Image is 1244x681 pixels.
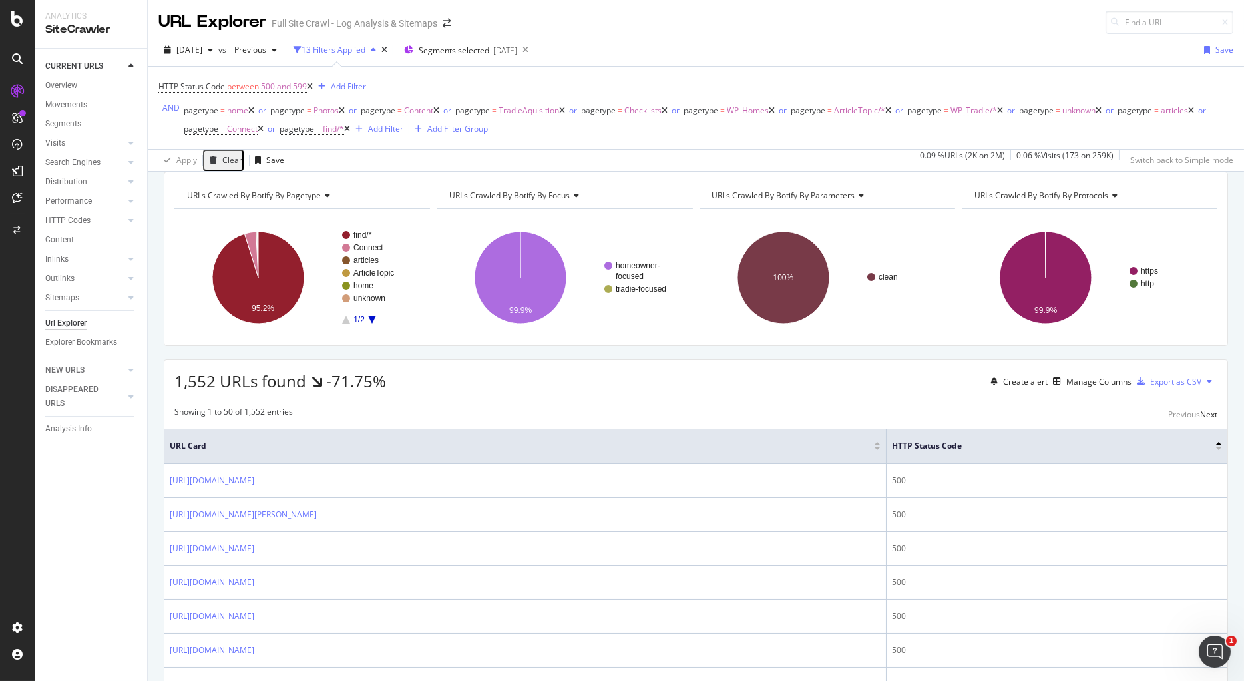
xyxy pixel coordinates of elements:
span: pagetype [455,105,490,116]
div: Next [1200,409,1217,420]
span: 2025 Aug. 12th [176,44,202,55]
span: pagetype [791,105,825,116]
div: Previous [1168,409,1200,420]
div: times [381,46,387,54]
span: Segments selected [419,45,489,56]
button: or [1102,104,1118,116]
div: 500 [892,576,1222,588]
div: URL Explorer [158,11,266,33]
a: Outlinks [45,272,124,286]
a: Analysis Info [45,422,138,436]
span: pagetype [361,105,395,116]
div: HTTP Codes [45,214,91,228]
div: CURRENT URLS [45,59,103,73]
div: Full Site Crawl - Log Analysis & Sitemaps [272,17,437,30]
button: or [264,122,280,135]
div: arrow-right-arrow-left [443,19,451,28]
button: Add Filter [350,121,403,137]
a: [URL][DOMAIN_NAME][PERSON_NAME] [170,509,317,521]
div: Distribution [45,175,87,189]
text: clean [879,272,898,282]
span: = [618,105,622,116]
div: or [672,105,680,116]
span: Photos [313,101,339,120]
button: or [439,104,455,116]
button: Export as CSV [1132,371,1201,392]
div: Segments [45,117,81,131]
div: Content [45,233,74,247]
iframe: Intercom live chat [1199,636,1231,668]
span: pagetype [684,105,718,116]
a: Movements [45,98,138,112]
button: Segments selected[DATE] [399,39,517,61]
button: Add Filter [313,79,366,95]
span: pagetype [280,123,314,134]
a: Overview [45,79,138,93]
div: or [1007,105,1015,116]
svg: A chart. [700,220,955,336]
button: [DATE] [158,39,218,61]
span: URL Card [170,440,871,452]
span: = [307,105,311,116]
button: 13 Filters Applied [294,39,381,61]
span: home [227,101,248,120]
span: pagetype [907,105,942,116]
div: DISAPPEARED URLS [45,383,112,411]
span: pagetype [270,105,305,116]
div: Url Explorer [45,316,87,330]
text: https [1141,266,1158,276]
text: focused [616,272,644,281]
button: Manage Columns [1048,373,1132,389]
div: SiteCrawler [45,22,136,37]
div: or [569,105,577,116]
input: Find a URL [1106,11,1233,34]
text: 100% [773,273,793,282]
a: CURRENT URLS [45,59,124,73]
button: Clear [203,150,244,171]
a: Search Engines [45,156,124,170]
text: ArticleTopic [353,268,394,278]
text: home [353,281,373,290]
div: Clear [222,154,242,166]
div: Switch back to Simple mode [1130,154,1233,166]
text: tradie-focused [616,284,666,294]
div: Analytics [45,11,136,22]
span: = [1056,105,1060,116]
a: Visits [45,136,124,150]
span: = [220,123,225,134]
div: Performance [45,194,92,208]
div: A chart. [962,220,1217,336]
svg: A chart. [437,220,692,336]
div: 0.06 % Visits ( 173 on 259K ) [1016,150,1114,171]
span: pagetype [184,105,218,116]
div: or [443,105,451,116]
span: URLs Crawled By Botify By parameters [712,190,855,201]
button: Previous [1168,406,1200,422]
span: WP_Homes [727,101,769,120]
h4: URLs Crawled By Botify By pagetype [184,185,418,206]
span: = [316,123,321,134]
button: or [891,104,907,116]
a: Explorer Bookmarks [45,336,138,349]
span: 1,552 URLs found [174,370,306,392]
span: URLs Crawled By Botify By protocols [974,190,1108,201]
a: Url Explorer [45,316,138,330]
svg: A chart. [174,220,430,336]
span: = [220,105,225,116]
div: 500 [892,475,1222,487]
span: = [720,105,725,116]
span: URLs Crawled By Botify By focus [449,190,570,201]
text: find/* [353,230,372,240]
div: Sitemaps [45,291,79,305]
text: 95.2% [252,304,274,313]
text: Connect [353,243,383,252]
a: Content [45,233,138,247]
span: pagetype [184,123,218,134]
button: or [254,104,270,116]
button: AND [158,101,184,114]
a: Distribution [45,175,124,189]
div: Outlinks [45,272,75,286]
div: 500 [892,509,1222,521]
